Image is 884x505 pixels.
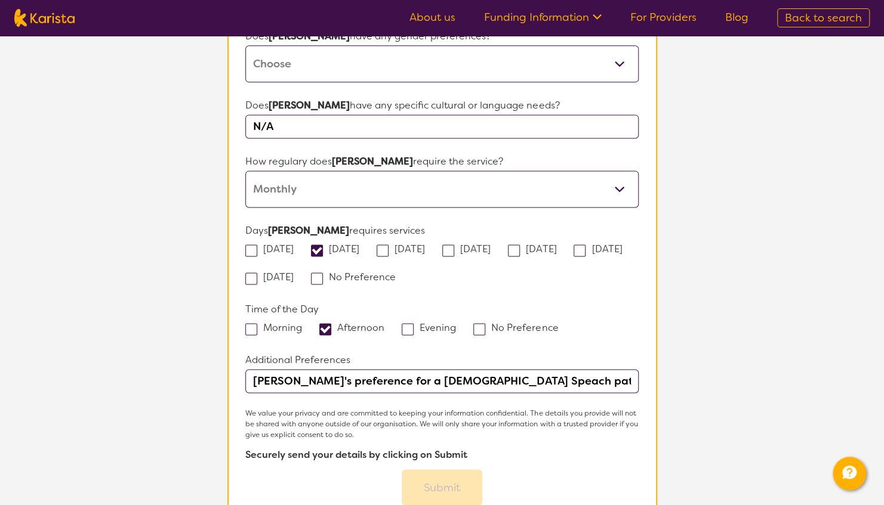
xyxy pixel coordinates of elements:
[630,10,697,24] a: For Providers
[245,153,638,171] p: How regulary does require the service?
[785,11,862,25] span: Back to search
[725,10,749,24] a: Blog
[484,10,602,24] a: Funding Information
[245,369,638,393] input: Please type here any additional preferences
[245,448,467,460] b: Securely send your details by clicking on Submit
[245,300,638,318] p: Time of the Day
[777,8,870,27] a: Back to search
[245,114,638,138] input: Type here
[269,30,350,42] strong: [PERSON_NAME]
[311,243,367,255] label: [DATE]
[245,243,301,255] label: [DATE]
[14,9,75,27] img: Karista logo
[319,321,392,334] label: Afternoon
[245,27,638,45] p: Does have any gender preferences?
[245,321,310,334] label: Morning
[833,457,866,490] button: Channel Menu
[245,97,638,114] p: Does have any specific cultural or language needs?
[574,243,630,255] label: [DATE]
[409,10,455,24] a: About us
[245,351,638,369] p: Additional Preferences
[508,243,564,255] label: [DATE]
[268,224,349,237] strong: [PERSON_NAME]
[245,271,301,283] label: [DATE]
[245,222,638,240] p: Days requires services
[269,99,350,111] strong: [PERSON_NAME]
[332,155,413,168] strong: [PERSON_NAME]
[311,271,404,283] label: No Preference
[402,321,464,334] label: Evening
[473,321,566,334] label: No Preference
[377,243,433,255] label: [DATE]
[442,243,498,255] label: [DATE]
[245,407,638,439] p: We value your privacy and are committed to keeping your information confidential. The details you...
